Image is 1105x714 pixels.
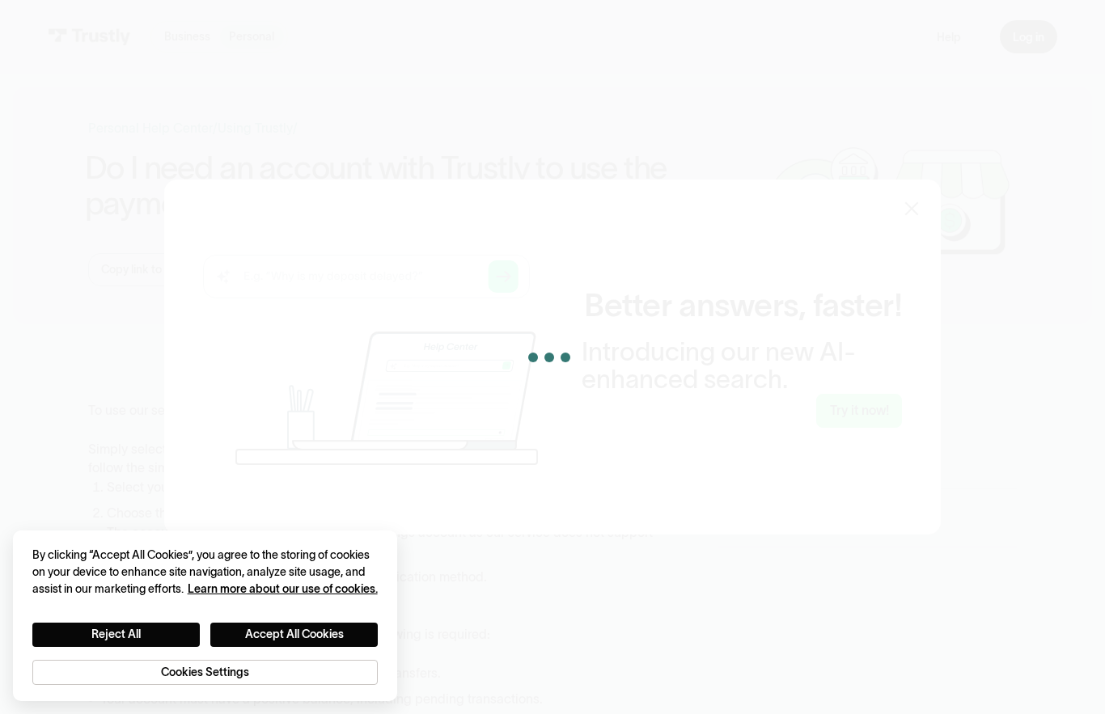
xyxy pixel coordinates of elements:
[13,530,397,701] div: Cookie banner
[32,547,379,597] div: By clicking “Accept All Cookies”, you agree to the storing of cookies on your device to enhance s...
[32,660,379,686] button: Cookies Settings
[188,582,378,595] a: More information about your privacy, opens in a new tab
[32,547,379,685] div: Privacy
[210,623,378,647] button: Accept All Cookies
[32,623,200,647] button: Reject All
